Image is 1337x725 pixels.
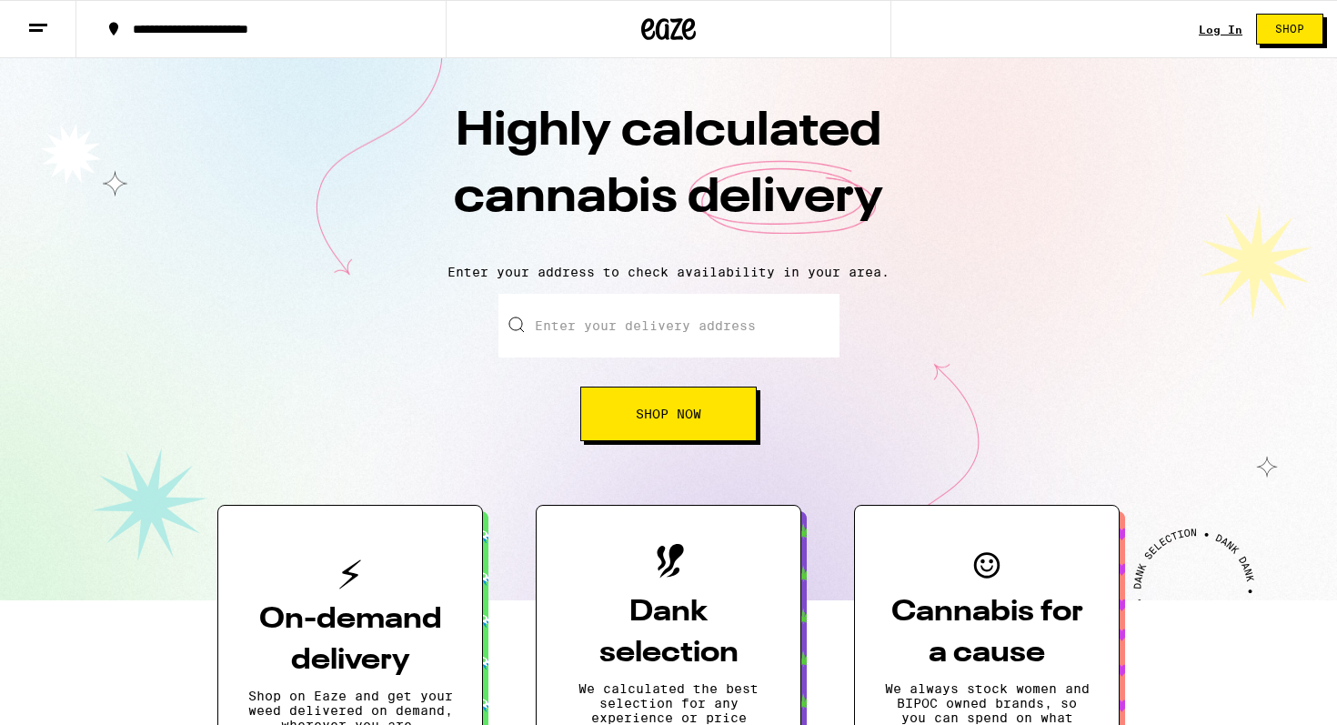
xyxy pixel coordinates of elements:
h3: Cannabis for a cause [884,592,1090,674]
h3: Dank selection [566,592,771,674]
h1: Highly calculated cannabis delivery [350,99,987,250]
a: Log In [1199,24,1242,35]
span: Shop [1275,24,1304,35]
p: Enter your address to check availability in your area. [18,265,1319,279]
span: Shop Now [636,408,701,420]
button: Shop [1256,14,1323,45]
button: Shop Now [580,387,757,441]
a: Shop [1242,14,1337,45]
input: Enter your delivery address [498,294,839,357]
h3: On-demand delivery [247,599,453,681]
